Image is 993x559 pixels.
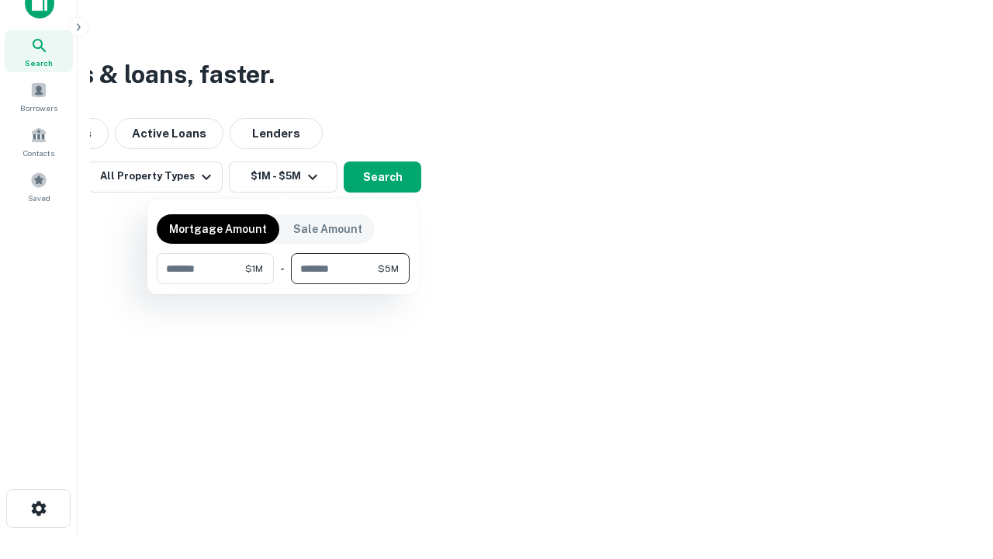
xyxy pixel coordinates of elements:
[293,220,362,238] p: Sale Amount
[378,262,399,276] span: $5M
[915,435,993,509] iframe: Chat Widget
[245,262,263,276] span: $1M
[280,253,285,284] div: -
[169,220,267,238] p: Mortgage Amount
